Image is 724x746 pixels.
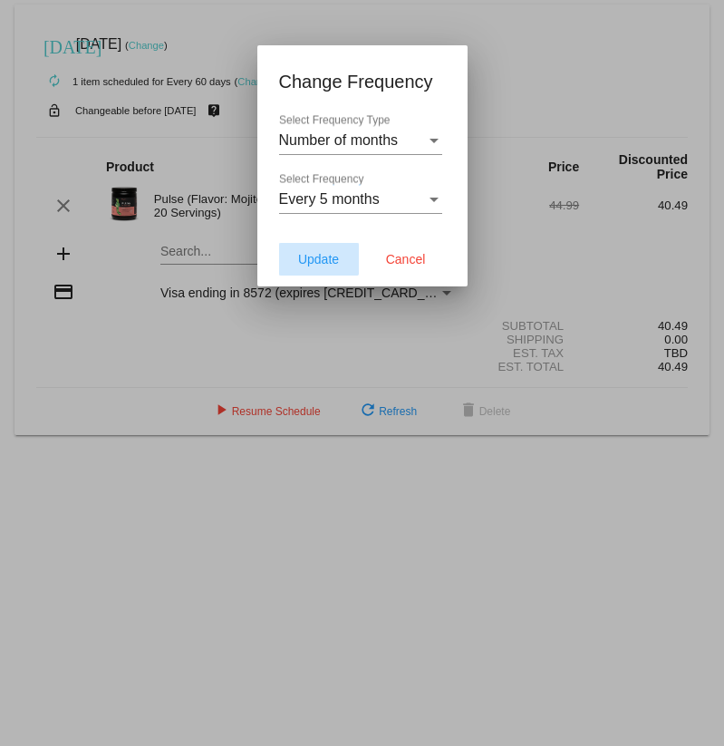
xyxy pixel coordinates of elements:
[279,132,399,148] span: Number of months
[298,252,339,266] span: Update
[279,132,442,149] mat-select: Select Frequency Type
[279,191,380,207] span: Every 5 months
[279,243,359,276] button: Update
[366,243,446,276] button: Cancel
[386,252,426,266] span: Cancel
[279,191,442,208] mat-select: Select Frequency
[279,67,446,96] h1: Change Frequency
